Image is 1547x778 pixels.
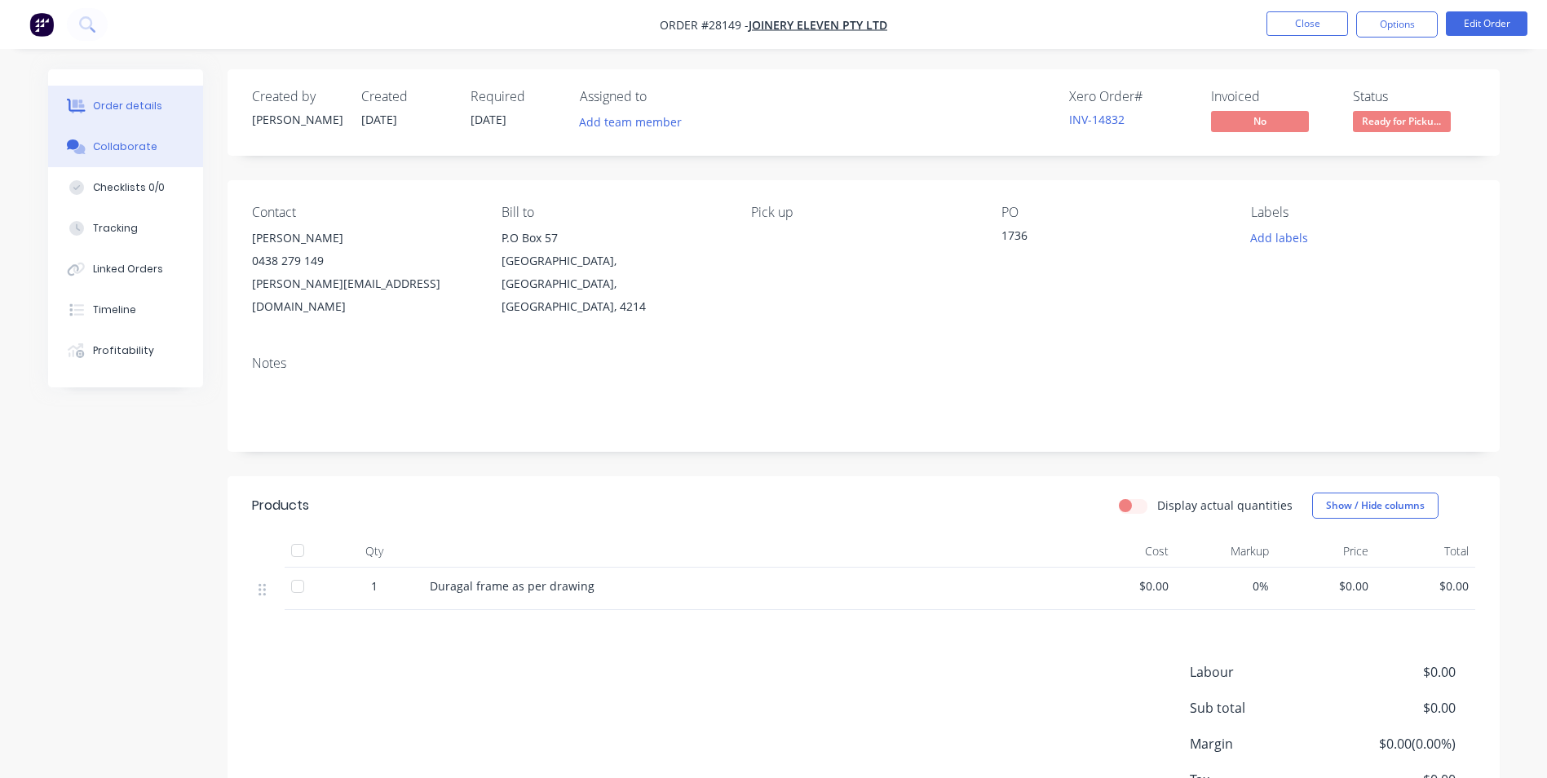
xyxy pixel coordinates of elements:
[1069,112,1125,127] a: INV-14832
[502,227,725,318] div: P.O Box 57[GEOGRAPHIC_DATA], [GEOGRAPHIC_DATA], [GEOGRAPHIC_DATA], 4214
[1312,493,1439,519] button: Show / Hide columns
[48,290,203,330] button: Timeline
[1353,111,1451,135] button: Ready for Picku...
[1190,662,1335,682] span: Labour
[371,577,378,595] span: 1
[252,227,475,250] div: [PERSON_NAME]
[93,139,157,154] div: Collaborate
[48,167,203,208] button: Checklists 0/0
[1375,535,1475,568] div: Total
[1446,11,1527,36] button: Edit Order
[48,249,203,290] button: Linked Orders
[252,272,475,318] div: [PERSON_NAME][EMAIL_ADDRESS][DOMAIN_NAME]
[93,343,154,358] div: Profitability
[1076,535,1176,568] div: Cost
[361,112,397,127] span: [DATE]
[1175,535,1275,568] div: Markup
[471,89,560,104] div: Required
[48,126,203,167] button: Collaborate
[1001,227,1205,250] div: 1736
[660,17,749,33] span: Order #28149 -
[361,89,451,104] div: Created
[93,262,163,276] div: Linked Orders
[570,111,690,133] button: Add team member
[751,205,975,220] div: Pick up
[29,12,54,37] img: Factory
[1356,11,1438,38] button: Options
[1334,698,1455,718] span: $0.00
[252,89,342,104] div: Created by
[48,86,203,126] button: Order details
[1069,89,1191,104] div: Xero Order #
[1157,497,1293,514] label: Display actual quantities
[1082,577,1169,595] span: $0.00
[252,496,309,515] div: Products
[502,227,725,250] div: P.O Box 57
[471,112,506,127] span: [DATE]
[430,578,594,594] span: Duragal frame as per drawing
[252,205,475,220] div: Contact
[502,250,725,318] div: [GEOGRAPHIC_DATA], [GEOGRAPHIC_DATA], [GEOGRAPHIC_DATA], 4214
[1190,734,1335,754] span: Margin
[1334,662,1455,682] span: $0.00
[1381,577,1469,595] span: $0.00
[1266,11,1348,36] button: Close
[252,227,475,318] div: [PERSON_NAME]0438 279 149[PERSON_NAME][EMAIL_ADDRESS][DOMAIN_NAME]
[1211,111,1309,131] span: No
[580,89,743,104] div: Assigned to
[48,208,203,249] button: Tracking
[325,535,423,568] div: Qty
[580,111,691,133] button: Add team member
[252,111,342,128] div: [PERSON_NAME]
[1334,734,1455,754] span: $0.00 ( 0.00 %)
[1251,205,1474,220] div: Labels
[1242,227,1317,249] button: Add labels
[749,17,887,33] a: Joinery Eleven Pty Ltd
[1275,535,1376,568] div: Price
[93,180,165,195] div: Checklists 0/0
[1353,111,1451,131] span: Ready for Picku...
[1001,205,1225,220] div: PO
[1211,89,1333,104] div: Invoiced
[93,221,138,236] div: Tracking
[93,99,162,113] div: Order details
[1282,577,1369,595] span: $0.00
[502,205,725,220] div: Bill to
[1353,89,1475,104] div: Status
[252,250,475,272] div: 0438 279 149
[252,356,1475,371] div: Notes
[1182,577,1269,595] span: 0%
[48,330,203,371] button: Profitability
[1190,698,1335,718] span: Sub total
[93,303,136,317] div: Timeline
